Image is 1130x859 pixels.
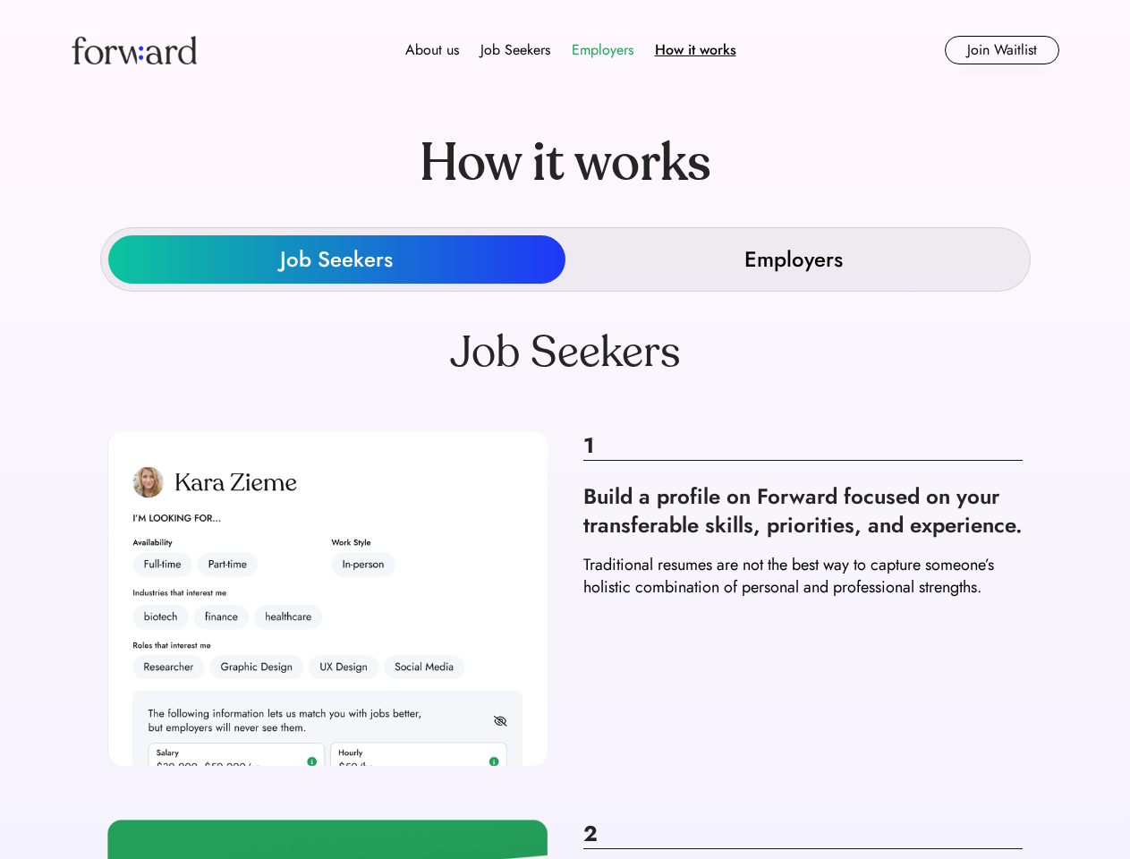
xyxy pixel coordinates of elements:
div: 2 [583,820,1024,849]
div: How it works [384,100,747,227]
button: Join Waitlist [945,36,1059,64]
div: 1 [583,431,1024,461]
div: About us [405,39,459,61]
div: How it works [655,39,736,61]
div: Build a profile on Forward focused on your transferable skills, priorities, and experience. [583,482,1024,540]
div: Employers [744,245,843,274]
img: how-it-works_js_1.png [107,431,548,766]
div: Traditional resumes are not the best way to capture someone’s holistic combination of personal an... [583,554,1024,599]
div: Job Seekers [107,327,1023,378]
div: Job Seekers [480,39,550,61]
img: Forward logo [72,36,197,64]
div: Employers [572,39,633,61]
div: Job Seekers [280,245,393,274]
